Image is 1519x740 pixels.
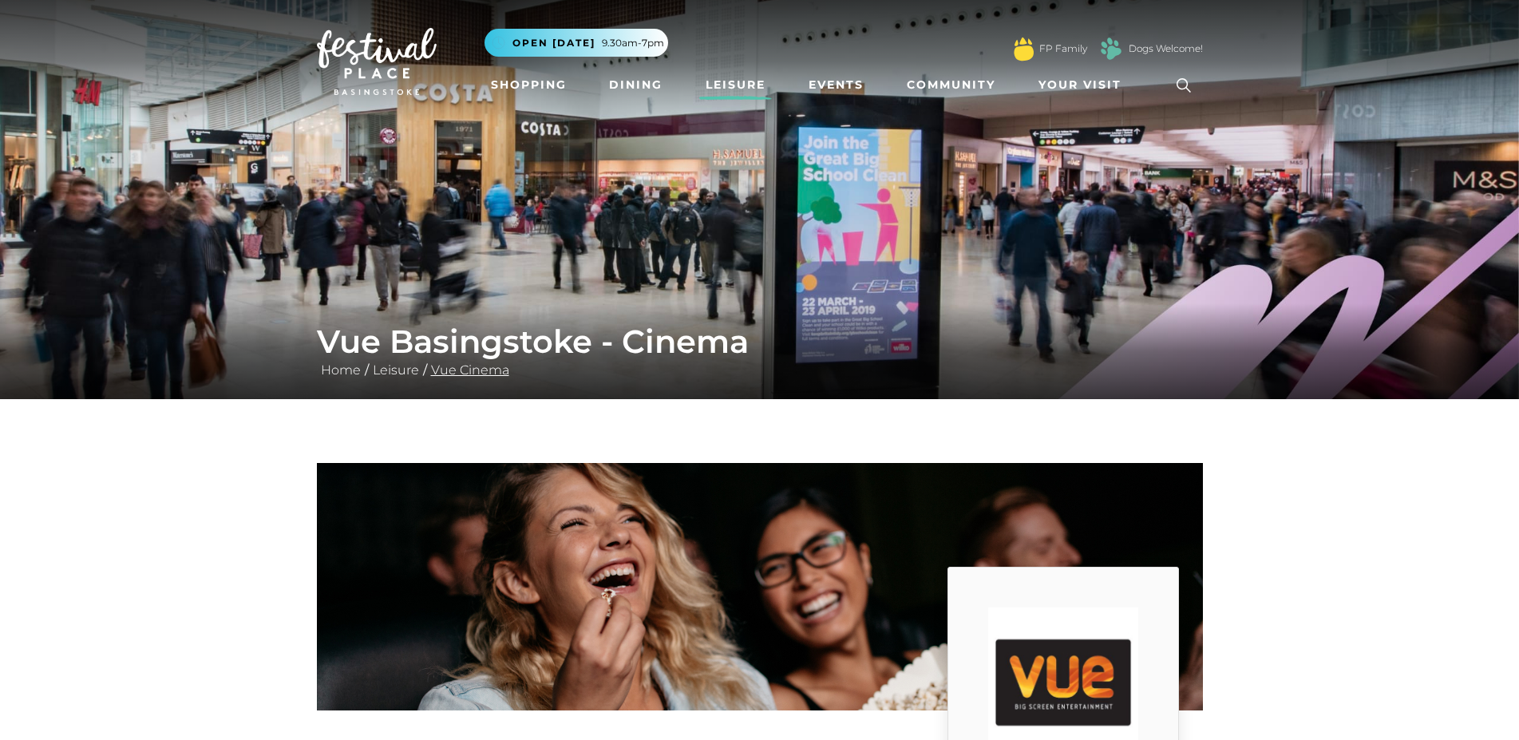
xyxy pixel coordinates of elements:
[602,36,664,50] span: 9.30am-7pm
[699,70,772,100] a: Leisure
[1038,77,1121,93] span: Your Visit
[317,362,365,378] a: Home
[485,29,668,57] button: Open [DATE] 9.30am-7pm
[1032,70,1136,100] a: Your Visit
[427,362,513,378] a: Vue Cinema
[369,362,423,378] a: Leisure
[802,70,870,100] a: Events
[1129,42,1203,56] a: Dogs Welcome!
[512,36,595,50] span: Open [DATE]
[317,28,437,95] img: Festival Place Logo
[603,70,669,100] a: Dining
[305,323,1215,380] div: / /
[1039,42,1087,56] a: FP Family
[317,323,1203,361] h1: Vue Basingstoke - Cinema
[485,70,573,100] a: Shopping
[900,70,1002,100] a: Community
